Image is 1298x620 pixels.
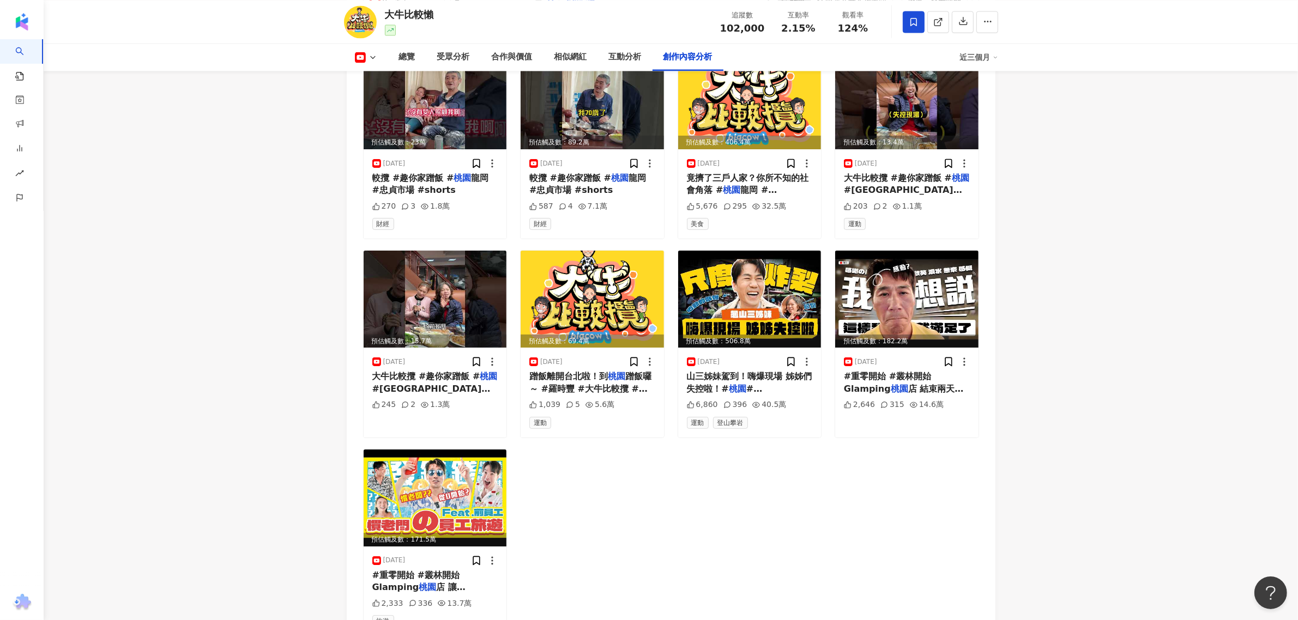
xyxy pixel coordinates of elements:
[687,173,809,195] span: 竟擠了三戶人家？你所不知的社會角落 #
[844,371,931,393] span: #重零開始 #叢林開始Glamping
[437,51,470,64] div: 受眾分析
[835,136,979,149] div: 預估觸及數：13.4萬
[383,159,406,168] div: [DATE]
[529,173,611,183] span: 較攬 #趣你家蹭飯 #
[438,598,472,609] div: 13.7萬
[663,51,713,64] div: 創作內容分析
[752,201,786,212] div: 32.5萬
[844,399,875,410] div: 2,646
[521,52,664,149] div: post-image預估觸及數：89.2萬
[372,384,491,406] span: #[GEOGRAPHIC_DATA] #shorts
[364,52,507,149] div: post-image預估觸及數：23萬
[364,335,507,348] div: 預估觸及數：15.7萬
[729,384,746,394] mark: 桃園
[723,399,747,410] div: 396
[566,399,580,410] div: 5
[409,598,433,609] div: 336
[529,201,553,212] div: 587
[873,201,888,212] div: 2
[893,201,922,212] div: 1.1萬
[678,251,822,348] img: post-image
[364,251,507,348] div: post-image預估觸及數：15.7萬
[372,201,396,212] div: 270
[401,399,415,410] div: 2
[559,201,573,212] div: 4
[521,136,664,149] div: 預估觸及數：89.2萬
[910,399,944,410] div: 14.6萬
[844,185,962,207] span: #[GEOGRAPHIC_DATA] #shorts
[678,136,822,149] div: 預估觸及數：406.4萬
[844,201,868,212] div: 203
[372,371,480,381] span: 大牛比較攬 #趣你家蹭飯 #
[364,136,507,149] div: 預估觸及數：23萬
[855,357,877,367] div: [DATE]
[687,201,718,212] div: 5,676
[678,52,822,149] div: post-image預估觸及數：406.4萬
[781,23,815,34] span: 2.15%
[723,201,747,212] div: 295
[1254,576,1287,609] iframe: Help Scout Beacon - Open
[521,251,664,348] img: post-image
[399,51,415,64] div: 總覽
[421,201,450,212] div: 1.8萬
[855,159,877,168] div: [DATE]
[720,10,765,21] div: 追蹤數
[835,251,979,348] img: post-image
[492,51,533,64] div: 合作與價值
[344,5,377,38] img: KOL Avatar
[540,357,563,367] div: [DATE]
[723,185,740,195] mark: 桃園
[554,51,587,64] div: 相似網紅
[678,251,822,348] div: post-image預估觸及數：506.8萬
[687,218,709,230] span: 美食
[11,594,33,611] img: chrome extension
[835,52,979,149] div: post-image預估觸及數：13.4萬
[529,417,551,429] span: 運動
[678,335,822,348] div: 預估觸及數：506.8萬
[454,173,471,183] mark: 桃園
[15,39,37,82] a: search
[687,417,709,429] span: 運動
[844,173,952,183] span: 大牛比較攬 #趣你家蹭飯 #
[383,556,406,565] div: [DATE]
[419,582,436,592] mark: 桃園
[529,371,608,381] span: 蹭飯離開台北啦！到
[372,399,396,410] div: 245
[385,8,434,21] div: 大牛比較懶
[578,201,607,212] div: 7.1萬
[611,173,629,183] mark: 桃園
[15,162,24,187] span: rise
[687,371,812,393] span: 山三姊妹駕到！嗨爆現場 姊姊們失控啦！#
[372,218,394,230] span: 財經
[778,10,819,21] div: 互動率
[529,218,551,230] span: 財經
[521,335,664,348] div: 預估觸及數：69.4萬
[608,371,625,381] mark: 桃園
[838,23,868,34] span: 124%
[585,399,614,410] div: 5.6萬
[529,371,651,406] span: 蹭飯囉～ #羅時豐 #大牛比較攬 #趣你家蹭飯 #
[364,449,507,546] div: post-image預估觸及數：171.5萬
[698,159,720,168] div: [DATE]
[609,51,642,64] div: 互動分析
[372,173,454,183] span: 較攬 #趣你家蹭飯 #
[364,533,507,546] div: 預估觸及數：171.5萬
[698,357,720,367] div: [DATE]
[687,399,718,410] div: 6,860
[383,357,406,367] div: [DATE]
[521,52,664,149] img: post-image
[540,159,563,168] div: [DATE]
[960,48,998,66] div: 近三個月
[372,570,460,592] span: #重零開始 #叢林開始Glamping
[891,384,908,394] mark: 桃園
[13,13,31,31] img: logo icon
[835,335,979,348] div: 預估觸及數：182.2萬
[678,52,822,149] img: post-image
[480,371,497,381] mark: 桃園
[364,52,507,149] img: post-image
[364,251,507,348] img: post-image
[401,201,415,212] div: 3
[835,52,979,149] img: post-image
[713,417,748,429] span: 登山攀岩
[529,399,560,410] div: 1,039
